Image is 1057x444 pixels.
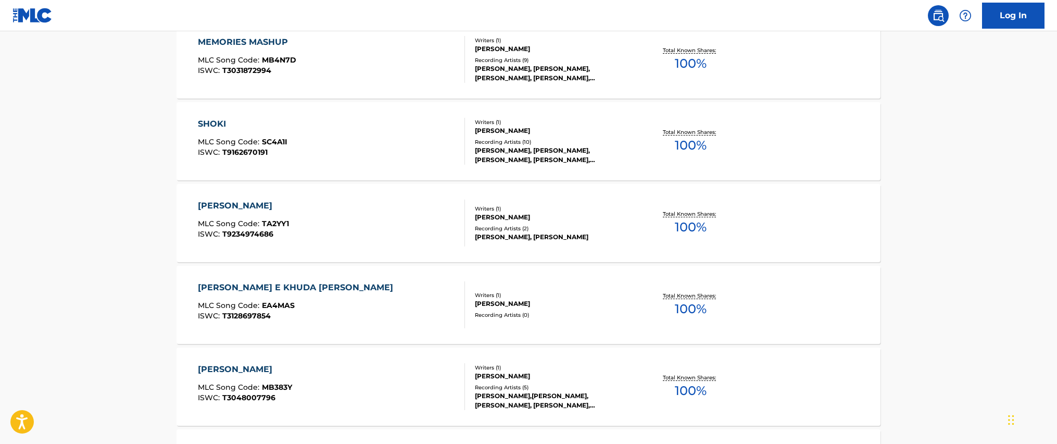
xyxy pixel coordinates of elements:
div: Writers ( 1 ) [475,205,632,213]
span: 100 % [675,381,707,400]
img: MLC Logo [12,8,53,23]
span: MLC Song Code : [198,219,262,228]
div: [PERSON_NAME] [198,200,289,212]
span: TA2YY1 [262,219,289,228]
a: Public Search [928,5,949,26]
div: [PERSON_NAME] E KHUDA [PERSON_NAME] [198,281,398,294]
div: [PERSON_NAME] [198,363,292,376]
div: Recording Artists ( 9 ) [475,56,632,64]
span: SC4A1I [262,137,287,146]
span: ISWC : [198,229,222,239]
span: T3128697854 [222,311,271,320]
div: Recording Artists ( 2 ) [475,225,632,232]
a: [PERSON_NAME]MLC Song Code:MB383YISWC:T3048007796Writers (1)[PERSON_NAME]Recording Artists (5)[PE... [177,348,880,426]
span: EA4MAS [262,301,295,310]
div: [PERSON_NAME], [PERSON_NAME] [475,232,632,242]
div: SHOKI [198,118,287,130]
span: MLC Song Code : [198,55,262,65]
div: Recording Artists ( 0 ) [475,311,632,319]
div: Help [955,5,976,26]
span: ISWC : [198,393,222,402]
a: [PERSON_NAME] E KHUDA [PERSON_NAME]MLC Song Code:EA4MASISWC:T3128697854Writers (1)[PERSON_NAME]Re... [177,266,880,344]
div: [PERSON_NAME] [475,299,632,309]
div: [PERSON_NAME] [475,372,632,381]
p: Total Known Shares: [663,292,719,300]
div: [PERSON_NAME], [PERSON_NAME], [PERSON_NAME], [PERSON_NAME], [PERSON_NAME] [475,64,632,83]
div: Recording Artists ( 5 ) [475,384,632,391]
a: [PERSON_NAME]MLC Song Code:TA2YY1ISWC:T9234974686Writers (1)[PERSON_NAME]Recording Artists (2)[PE... [177,184,880,262]
div: [PERSON_NAME] [475,126,632,135]
p: Total Known Shares: [663,46,719,54]
a: SHOKIMLC Song Code:SC4A1IISWC:T9162670191Writers (1)[PERSON_NAME]Recording Artists (10)[PERSON_NA... [177,102,880,180]
div: Writers ( 1 ) [475,364,632,372]
div: [PERSON_NAME],[PERSON_NAME], [PERSON_NAME], [PERSON_NAME], [PERSON_NAME];[PERSON_NAME], [PERSON_N... [475,391,632,410]
span: MLC Song Code : [198,301,262,310]
a: Log In [982,3,1045,29]
div: Writers ( 1 ) [475,118,632,126]
div: [PERSON_NAME] [475,213,632,222]
iframe: Chat Widget [1005,394,1057,444]
span: MLC Song Code : [198,383,262,392]
p: Total Known Shares: [663,374,719,381]
span: MB4N7D [262,55,296,65]
span: MB383Y [262,383,292,392]
div: [PERSON_NAME], [PERSON_NAME], [PERSON_NAME], [PERSON_NAME], [PERSON_NAME] [475,146,632,165]
span: T9234974686 [222,229,273,239]
img: help [959,9,972,22]
div: MEMORIES MASHUP [198,36,296,48]
div: Writers ( 1 ) [475,291,632,299]
span: T9162670191 [222,147,268,157]
span: T3048007796 [222,393,275,402]
span: ISWC : [198,147,222,157]
img: search [932,9,945,22]
span: 100 % [675,300,707,318]
span: 100 % [675,218,707,237]
div: [PERSON_NAME] [475,44,632,54]
span: ISWC : [198,311,222,320]
div: Writers ( 1 ) [475,36,632,44]
div: Drag [1008,404,1014,436]
span: T3031872994 [222,66,271,75]
span: MLC Song Code : [198,137,262,146]
div: Recording Artists ( 10 ) [475,138,632,146]
a: MEMORIES MASHUPMLC Song Code:MB4N7DISWC:T3031872994Writers (1)[PERSON_NAME]Recording Artists (9)[... [177,20,880,98]
span: 100 % [675,136,707,155]
span: 100 % [675,54,707,73]
p: Total Known Shares: [663,128,719,136]
span: ISWC : [198,66,222,75]
p: Total Known Shares: [663,210,719,218]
